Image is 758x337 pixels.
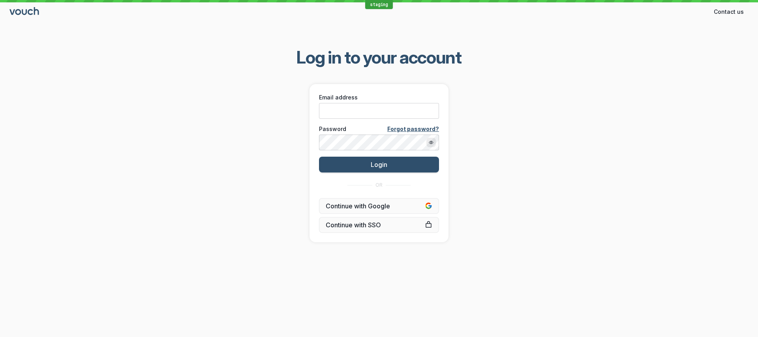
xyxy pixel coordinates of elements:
[319,94,358,101] span: Email address
[319,198,439,214] button: Continue with Google
[319,125,346,133] span: Password
[9,9,40,15] a: Go to sign in
[319,157,439,172] button: Login
[387,125,439,133] a: Forgot password?
[319,217,439,233] a: Continue with SSO
[709,6,749,18] button: Contact us
[375,182,383,188] span: OR
[371,161,387,168] span: Login
[426,138,436,147] button: Show password
[326,202,432,210] span: Continue with Google
[326,221,432,229] span: Continue with SSO
[714,8,744,16] span: Contact us
[296,46,462,68] span: Log in to your account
